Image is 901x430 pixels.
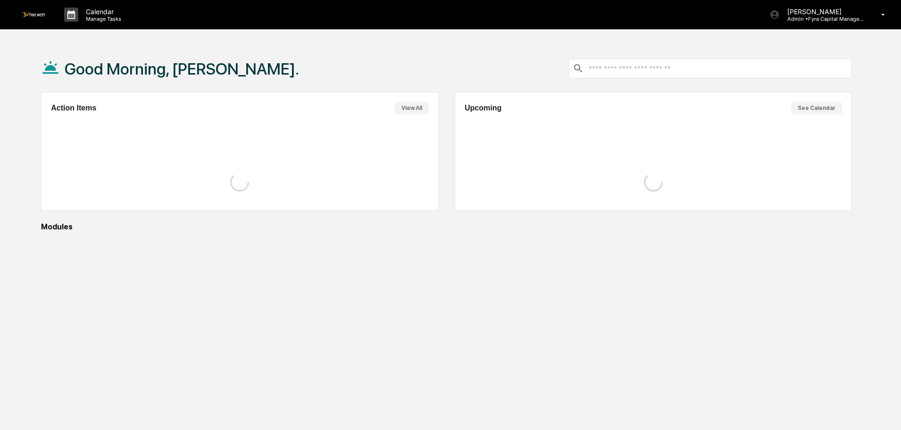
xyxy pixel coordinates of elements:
p: Manage Tasks [78,16,126,22]
p: Calendar [78,8,126,16]
p: Admin • Fyra Capital Management [780,16,868,22]
button: See Calendar [791,102,842,114]
p: [PERSON_NAME] [780,8,868,16]
h2: Action Items [51,104,96,112]
img: logo [23,12,45,17]
h2: Upcoming [465,104,501,112]
button: View All [395,102,429,114]
h1: Good Morning, [PERSON_NAME]. [65,59,299,78]
div: Modules [41,222,852,231]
